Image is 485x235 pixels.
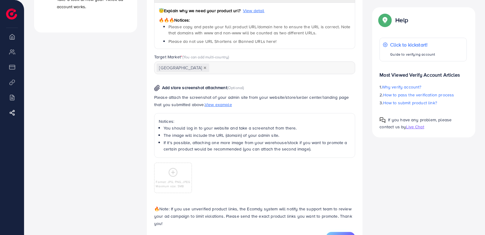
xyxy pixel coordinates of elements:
[156,184,190,188] p: Maximum size: 5MB
[154,94,355,108] p: Please attach the screenshot of your admin site from your website/store/seller center/landing pag...
[164,140,351,152] li: If it's possible, attaching one more image from your warehouse/stock if you want to promote a cer...
[168,38,276,44] span: Please do not use URL Shortens or Banned URLs here!
[243,8,265,14] span: View detail
[162,85,227,91] span: Add store screenshot attachment
[382,84,421,90] span: Why verify account?
[157,64,209,72] span: [GEOGRAPHIC_DATA]
[383,92,454,98] span: How to pass the verification process
[156,180,190,184] p: Format: JPG, PNG, JPEG
[159,17,174,23] span: 🔥🔥🔥
[390,41,435,48] p: Click to kickstart!
[154,54,229,60] label: Target Market
[379,99,467,106] p: 3.
[164,132,351,138] li: The image will include the URL (domain) of your admin site.
[159,118,351,125] p: Notices:
[164,125,351,131] li: You should log in to your website and take a screenshot from there.
[459,208,480,230] iframe: Chat
[379,117,386,123] img: Popup guide
[379,117,452,130] span: If you have any problem, please contact us by
[154,61,355,74] div: Search for option
[406,124,424,130] span: Live Chat
[210,63,348,73] input: Search for option
[395,16,408,24] p: Help
[379,15,390,26] img: Popup guide
[159,17,190,23] span: Notices:
[390,51,435,58] p: Guide to verifying account
[379,83,467,91] p: 1.
[154,206,159,212] span: 🔥
[154,205,355,227] p: Note: If you use unverified product links, the Ecomdy system will notify the support team to revi...
[203,66,206,69] button: Deselect Pakistan
[379,66,467,78] p: Most Viewed Verify Account Articles
[154,85,160,91] img: img
[383,100,437,106] span: How to submit product link?
[168,24,350,36] span: Please copy and paste your full product URL/domain here to ensure the URL is correct. Note that d...
[182,54,229,60] span: (You can add multi-country)
[159,8,164,14] span: 😇
[379,91,467,98] p: 2.
[227,85,244,90] span: (Optional)
[205,102,232,108] span: View example
[6,9,17,19] img: logo
[159,8,241,14] span: Explain why we need your product url?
